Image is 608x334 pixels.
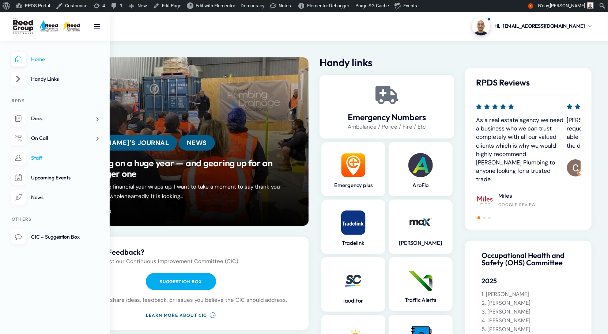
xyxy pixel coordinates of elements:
span: Staff [31,155,42,161]
img: Miles [476,191,494,209]
h5: 2025 [482,277,575,285]
a: [PERSON_NAME]'s Journal [64,135,177,151]
span: Got Feedback? [93,247,144,257]
a: Emergency Numbers [327,112,447,122]
span: Docs [31,115,42,122]
span: Handy Links [31,76,59,82]
h4: Miles [498,193,536,200]
a: [PERSON_NAME] [392,239,449,247]
span: Learn more about CIC [146,312,207,318]
a: Emergency plus [325,182,382,189]
a: Traffic Alerts [392,296,449,304]
a: Staff [11,151,99,166]
span: CIC – Suggestion Box [31,234,80,240]
span: Hi, [495,22,501,30]
img: Chao Ping Huang [567,159,584,177]
span: On Call [31,135,48,141]
span: ! [528,3,533,9]
span: Go to slide 1 [477,216,480,219]
p: As a real estate agency we need a business who we can trust completely with all our valued client... [476,116,567,184]
span: 0 [108,209,111,215]
img: RPDS Portal [11,18,84,35]
span: Edit with Elementor [196,3,235,8]
a: CIC – Suggestion Box [11,229,99,244]
a: News [11,190,99,205]
a: Suggestion box [146,273,216,290]
h2: Handy links [320,57,454,68]
a: On Call [11,131,99,146]
a: Handy Links [11,72,99,87]
a: Home [11,52,99,67]
p: Ambulance / Police / Fire / Etc [327,122,447,131]
a: iauditor [325,297,382,304]
p: Contact our Continuous Improvement Committee (CIC): [93,257,292,266]
span: News [31,194,44,201]
span: Upcoming Events [31,174,71,181]
a: Emergency Numbers [378,86,396,104]
p: 1. [PERSON_NAME] 2. [PERSON_NAME] 3. [PERSON_NAME] 4. [PERSON_NAME] 5. [PERSON_NAME] [482,290,575,334]
a: News [179,135,215,151]
img: Profile picture of Cristian C [472,17,490,35]
span: RPDS Reviews [476,77,530,88]
span: Go to slide 3 [488,217,491,219]
span: [PERSON_NAME] [550,3,585,8]
a: AroFlo [392,182,449,189]
p: Here you can share ideas, feedback, or issues you believe the CIC should address. [69,296,292,304]
div: Google Review [498,202,536,207]
span: Home [31,56,45,62]
a: Docs [11,111,99,126]
a: Upcoming Events [11,170,99,185]
span: Suggestion box [160,279,202,284]
h4: Occupational Health and Safety (OHS) Committee [482,252,575,266]
a: Tradelink [325,239,382,247]
a: Learn more about CIC [146,311,216,319]
a: Reflecting on a huge year — and gearing up for an even bigger one [72,158,290,179]
a: Profile picture of Cristian CHi,[EMAIL_ADDRESS][DOMAIN_NAME] [472,17,592,35]
span: Go to slide 2 [483,217,486,219]
span: [EMAIL_ADDRESS][DOMAIN_NAME] [503,22,585,30]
